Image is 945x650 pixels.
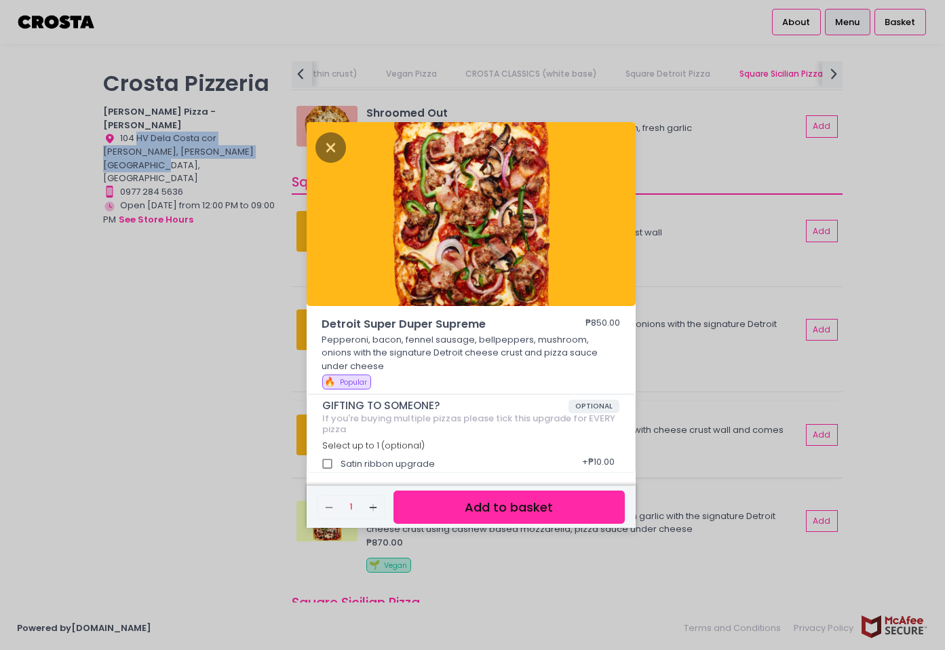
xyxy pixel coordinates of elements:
[393,491,624,524] button: Add to basket
[585,316,620,332] div: ₱850.00
[315,140,347,153] button: Close
[340,377,367,387] span: Popular
[568,400,619,413] span: OPTIONAL
[322,440,425,451] span: Select up to 1 (optional)
[322,400,568,412] span: GIFTING TO SOMEONE?
[578,451,619,477] div: + ₱10.00
[322,333,620,373] p: Pepperoni, bacon, fennel sausage, bellpeppers, mushroom, onions with the signature Detroit cheese...
[322,316,545,332] span: Detroit Super Duper Supreme
[322,413,619,434] div: If you're buying multiple pizzas please tick this upgrade for EVERY pizza
[324,375,335,388] span: 🔥
[307,122,636,307] img: Detroit Super Duper Supreme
